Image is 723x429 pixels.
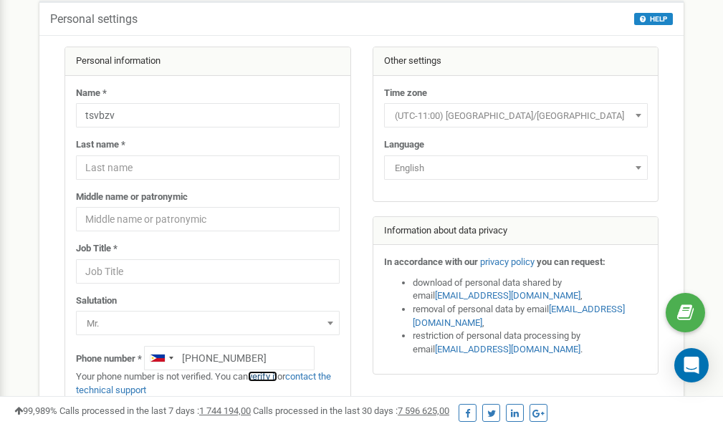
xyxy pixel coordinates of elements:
[76,371,331,395] a: contact the technical support
[413,276,648,303] li: download of personal data shared by email ,
[413,303,648,329] li: removal of personal data by email ,
[373,47,659,76] div: Other settings
[81,314,335,334] span: Mr.
[76,259,340,284] input: Job Title
[76,311,340,335] span: Mr.
[199,405,251,416] u: 1 744 194,00
[384,256,478,267] strong: In accordance with our
[144,346,315,370] input: +1-800-555-55-55
[76,87,107,100] label: Name *
[14,405,57,416] span: 99,989%
[59,405,251,416] span: Calls processed in the last 7 days :
[389,106,643,126] span: (UTC-11:00) Pacific/Midway
[248,371,277,382] a: verify it
[480,256,535,267] a: privacy policy
[384,155,648,180] span: English
[76,103,340,127] input: Name
[76,138,125,152] label: Last name *
[76,294,117,308] label: Salutation
[384,103,648,127] span: (UTC-11:00) Pacific/Midway
[384,138,424,152] label: Language
[253,405,449,416] span: Calls processed in the last 30 days :
[398,405,449,416] u: 7 596 625,00
[634,13,673,25] button: HELP
[76,191,188,204] label: Middle name or patronymic
[76,207,340,231] input: Middle name or patronymic
[389,158,643,178] span: English
[76,370,340,397] p: Your phone number is not verified. You can or
[145,347,178,370] div: Telephone country code
[435,344,580,355] a: [EMAIL_ADDRESS][DOMAIN_NAME]
[435,290,580,301] a: [EMAIL_ADDRESS][DOMAIN_NAME]
[76,352,142,366] label: Phone number *
[50,13,138,26] h5: Personal settings
[537,256,605,267] strong: you can request:
[384,87,427,100] label: Time zone
[373,217,659,246] div: Information about data privacy
[413,329,648,356] li: restriction of personal data processing by email .
[76,155,340,180] input: Last name
[76,242,118,256] label: Job Title *
[413,304,625,328] a: [EMAIL_ADDRESS][DOMAIN_NAME]
[65,47,350,76] div: Personal information
[674,348,709,382] div: Open Intercom Messenger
